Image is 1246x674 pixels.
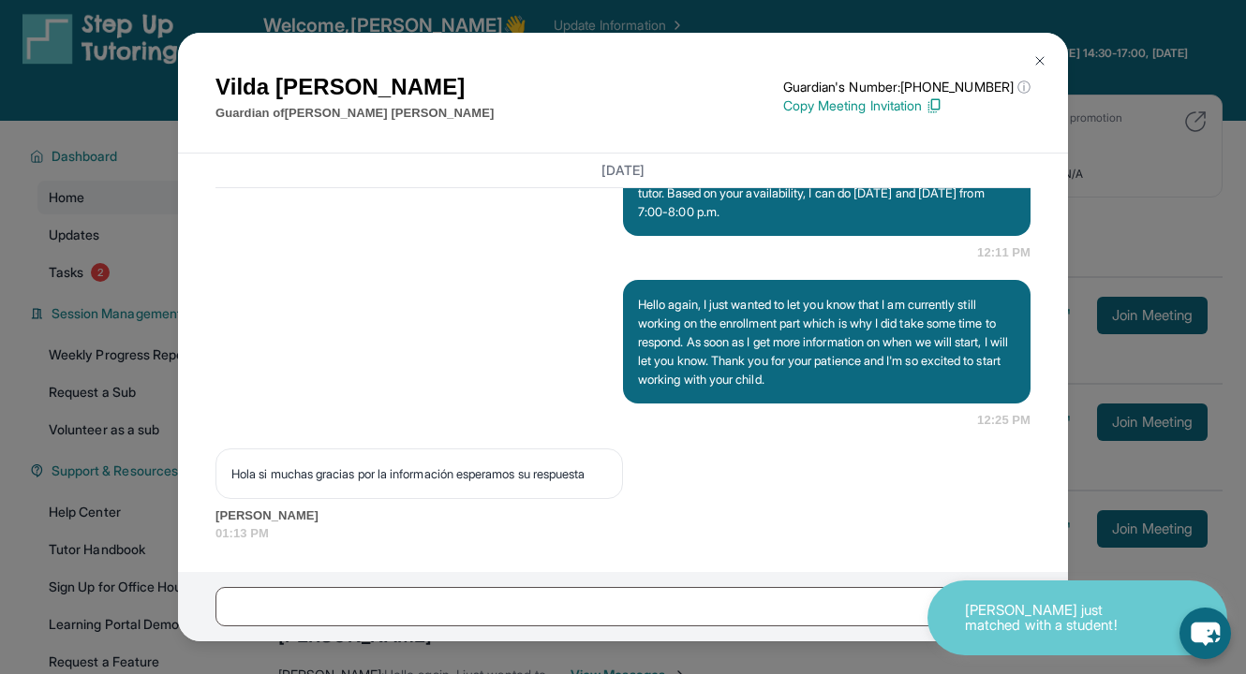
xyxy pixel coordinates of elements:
[638,165,1016,221] p: Hi, my name is [PERSON_NAME] and I will be [PERSON_NAME]'s tutor. Based on your availability, I c...
[1179,608,1231,659] button: chat-button
[965,603,1152,634] p: [PERSON_NAME] just matched with a student!
[977,411,1031,430] span: 12:25 PM
[977,243,1031,262] span: 12:11 PM
[215,524,1031,543] span: 01:13 PM
[783,96,1031,115] p: Copy Meeting Invitation
[1017,78,1031,96] span: ⓘ
[215,161,1031,180] h3: [DATE]
[215,104,494,123] p: Guardian of [PERSON_NAME] [PERSON_NAME]
[783,78,1031,96] p: Guardian's Number: [PHONE_NUMBER]
[1032,53,1047,68] img: Close Icon
[926,97,942,114] img: Copy Icon
[638,295,1016,388] p: Hello again, I just wanted to let you know that I am currently still working on the enrollment pa...
[215,506,1031,525] span: [PERSON_NAME]
[215,70,494,104] h1: Vilda [PERSON_NAME]
[231,464,607,483] p: Hola si muchas gracias por la información esperamos su respuesta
